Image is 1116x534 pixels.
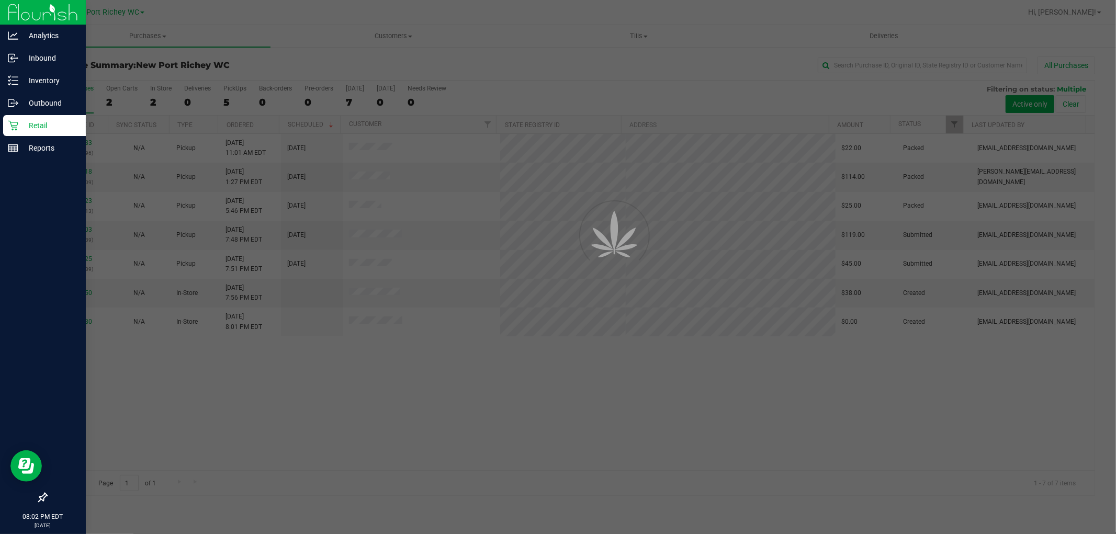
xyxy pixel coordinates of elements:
[10,450,42,482] iframe: Resource center
[5,512,81,521] p: 08:02 PM EDT
[18,52,81,64] p: Inbound
[8,53,18,63] inline-svg: Inbound
[18,74,81,87] p: Inventory
[18,97,81,109] p: Outbound
[5,521,81,529] p: [DATE]
[8,143,18,153] inline-svg: Reports
[18,29,81,42] p: Analytics
[8,75,18,86] inline-svg: Inventory
[8,120,18,131] inline-svg: Retail
[18,142,81,154] p: Reports
[18,119,81,132] p: Retail
[8,98,18,108] inline-svg: Outbound
[8,30,18,41] inline-svg: Analytics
